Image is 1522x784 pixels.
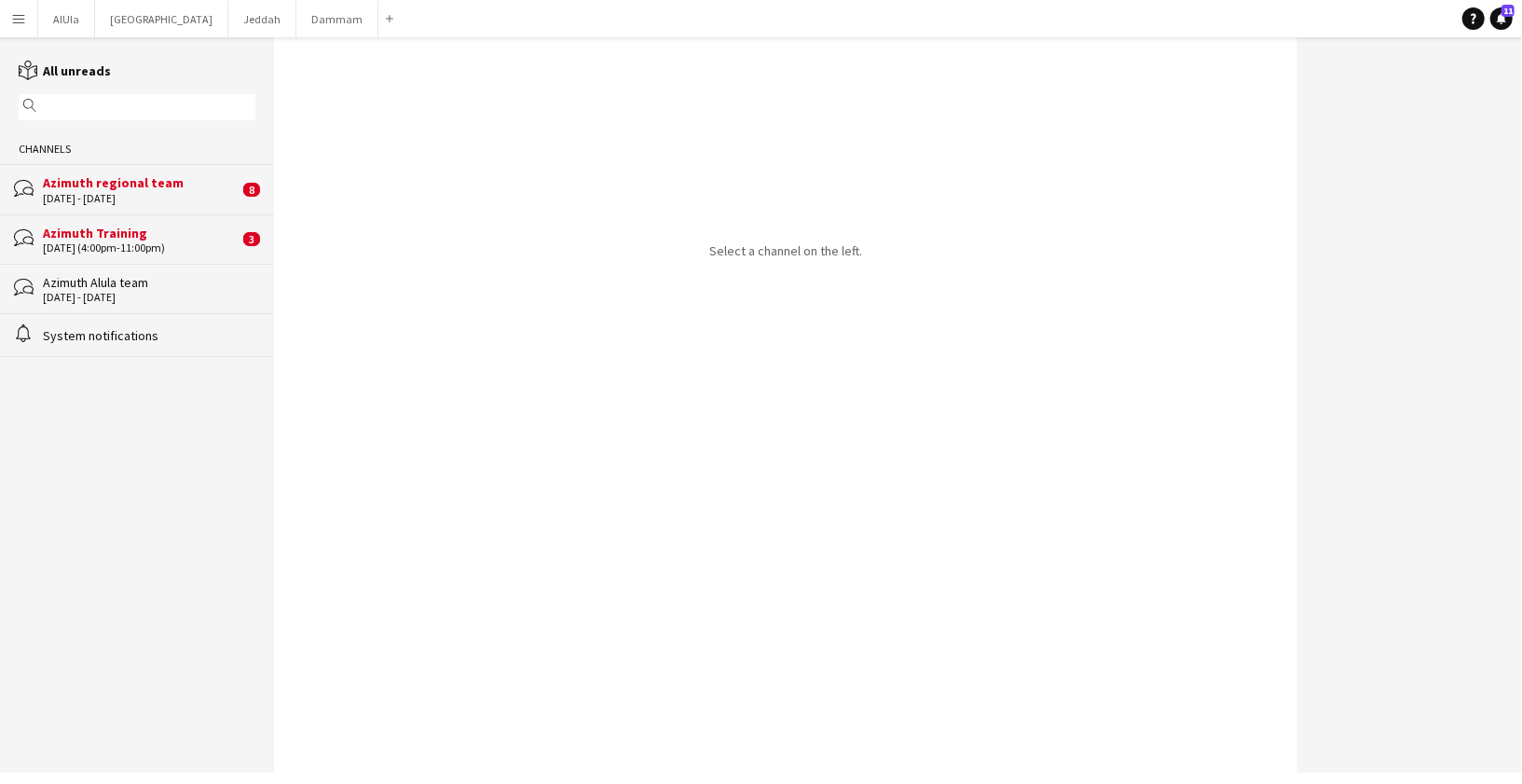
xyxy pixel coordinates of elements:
span: 11 [1501,5,1515,17]
div: Azimuth Training [43,225,239,241]
span: 8 [243,183,260,197]
button: [GEOGRAPHIC_DATA] [95,1,228,37]
div: Azimuth regional team [43,174,239,191]
div: [DATE] - [DATE] [43,291,255,304]
a: All unreads [19,62,111,79]
button: Jeddah [228,1,296,37]
div: [DATE] - [DATE] [43,192,239,205]
button: Dammam [296,1,378,37]
p: Select a channel on the left. [709,242,862,259]
div: System notifications [43,327,255,344]
div: Azimuth Alula team [43,274,255,291]
a: 11 [1490,7,1513,30]
div: [DATE] (4:00pm-11:00pm) [43,241,239,254]
span: 3 [243,232,260,246]
button: AlUla [38,1,95,37]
